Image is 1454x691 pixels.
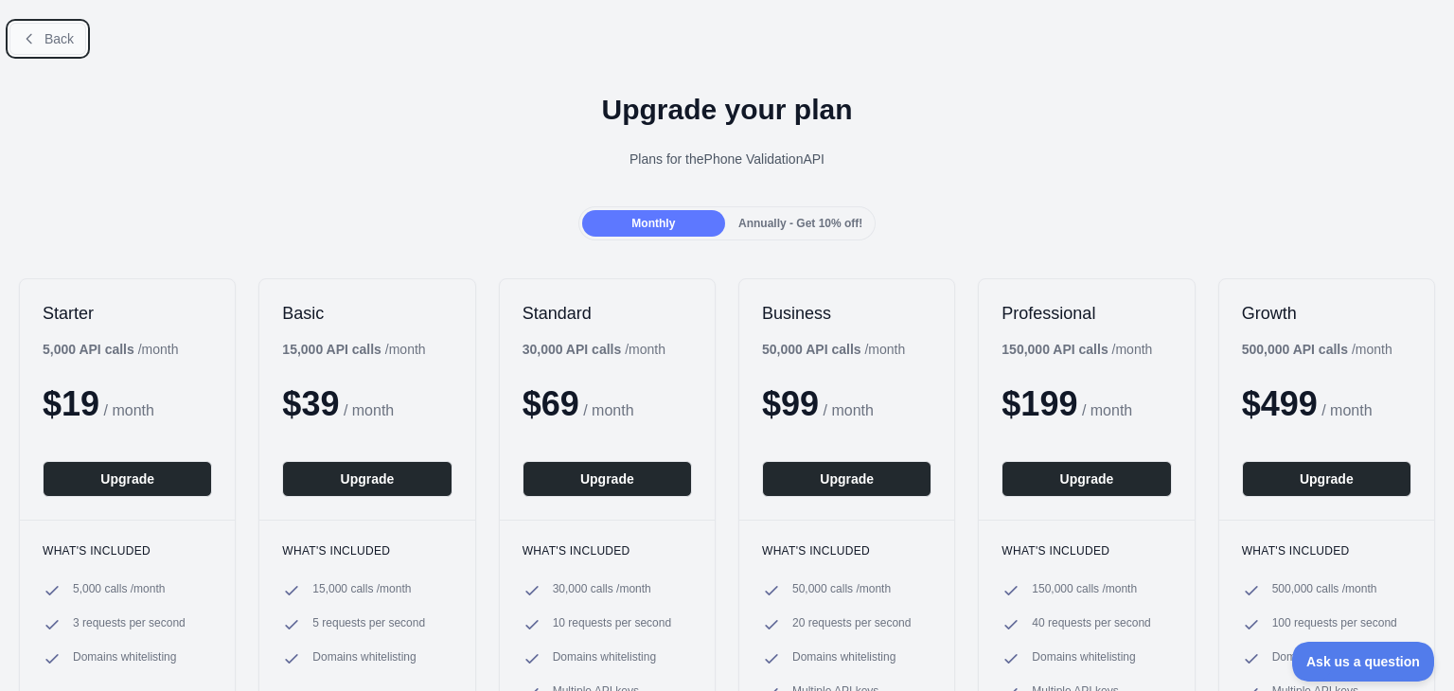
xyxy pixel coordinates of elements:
b: 50,000 API calls [762,342,861,357]
div: / month [762,340,905,359]
h2: Growth [1242,302,1411,325]
div: / month [1242,340,1392,359]
h2: Standard [523,302,692,325]
div: / month [523,340,665,359]
h2: Professional [1002,302,1171,325]
iframe: Toggle Customer Support [1292,642,1435,682]
div: / month [1002,340,1152,359]
b: 500,000 API calls [1242,342,1348,357]
b: 30,000 API calls [523,342,622,357]
h2: Business [762,302,931,325]
b: 150,000 API calls [1002,342,1108,357]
